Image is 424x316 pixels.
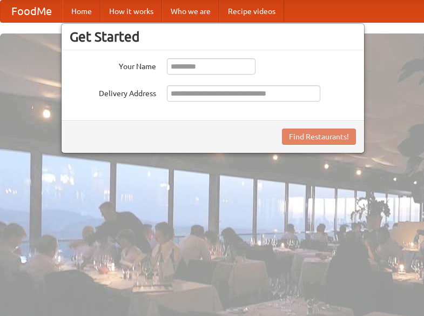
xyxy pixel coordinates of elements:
[100,1,162,22] a: How it works
[162,1,219,22] a: Who we are
[282,129,356,145] button: Find Restaurants!
[70,58,156,72] label: Your Name
[63,1,100,22] a: Home
[70,29,356,45] h3: Get Started
[219,1,284,22] a: Recipe videos
[1,1,63,22] a: FoodMe
[70,85,156,99] label: Delivery Address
